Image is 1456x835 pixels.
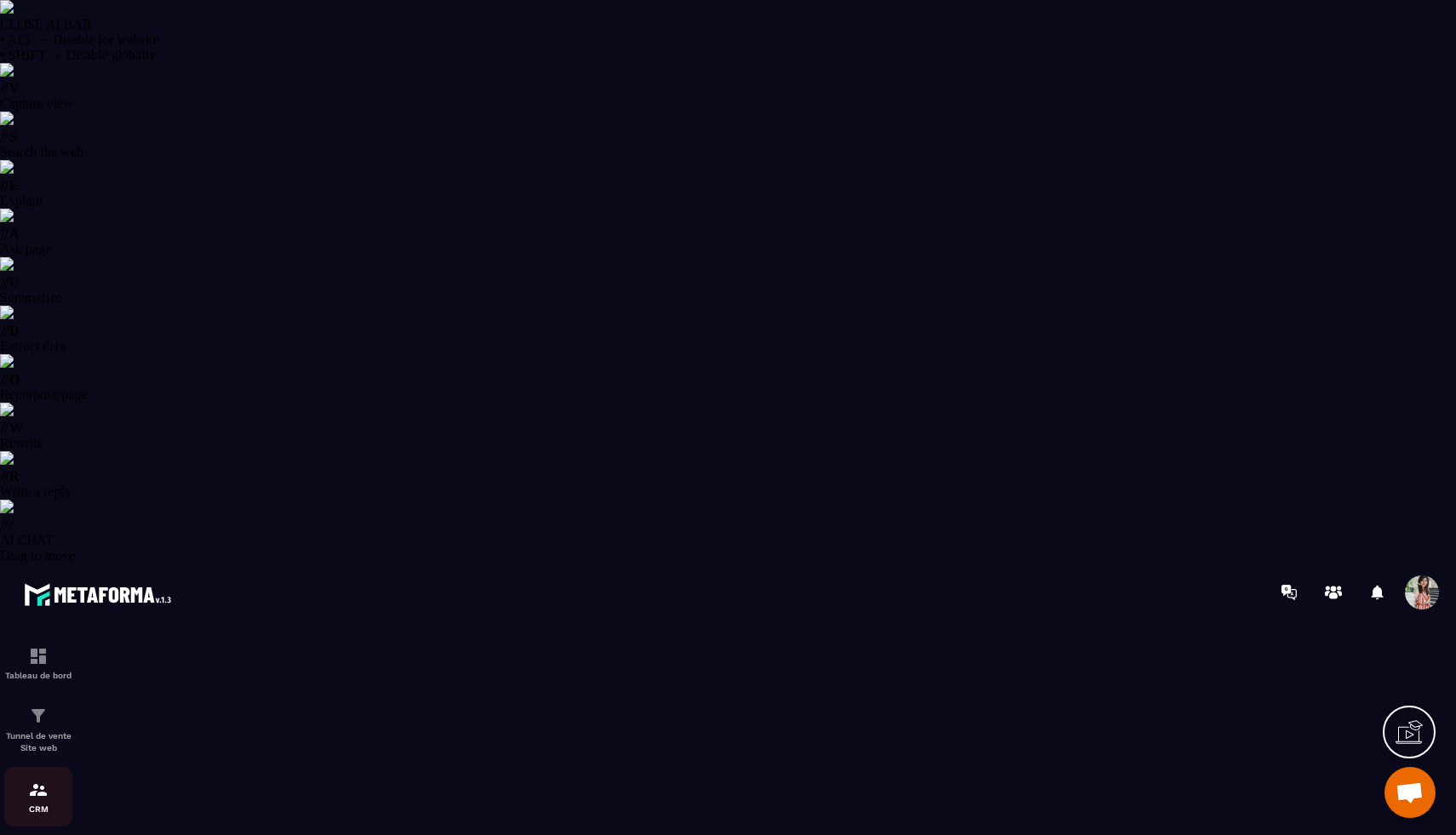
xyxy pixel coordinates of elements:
div: Ouvrir le chat [1384,767,1436,818]
img: logo [24,579,177,610]
img: formation [28,646,49,666]
a: formationformationTunnel de vente Site web [4,693,72,767]
img: formation [28,780,49,800]
p: Tableau de bord [4,671,72,680]
img: formation [28,706,49,726]
p: CRM [4,804,72,814]
a: formationformationTableau de bord [4,633,72,693]
p: Tunnel de vente Site web [4,730,72,754]
a: formationformationCRM [4,767,72,826]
